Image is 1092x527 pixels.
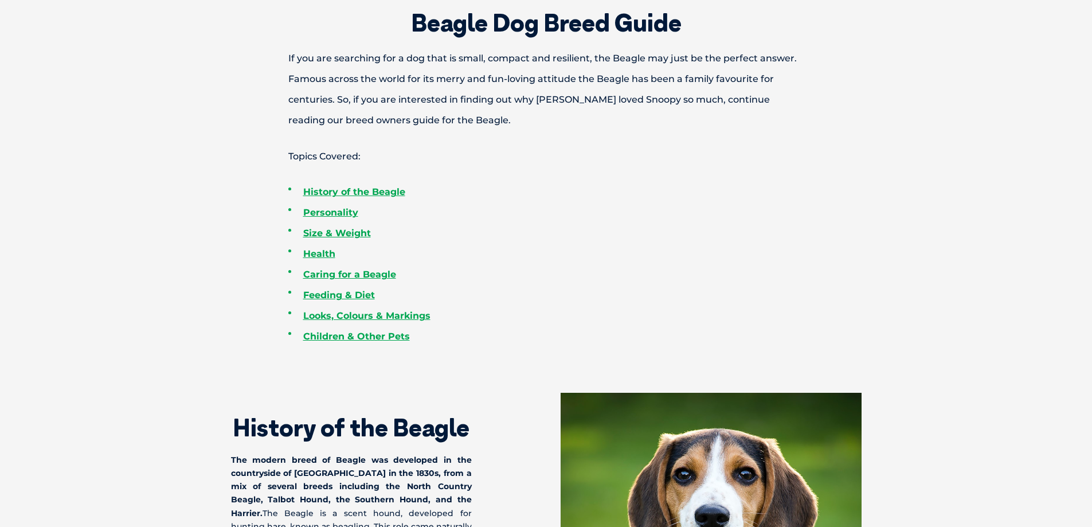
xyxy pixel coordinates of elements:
strong: The modern breed of Beagle was developed in the countryside of [GEOGRAPHIC_DATA] in the 1830s, fr... [231,455,472,518]
h2: Beagle Dog Breed Guide [248,11,844,35]
a: Personality [303,207,358,218]
a: Children & Other Pets [303,331,410,342]
a: Caring for a Beagle [303,269,396,280]
p: If you are searching for a dog that is small, compact and resilient, the Beagle may just be the p... [248,48,844,131]
a: Looks, Colours & Markings [303,310,430,321]
a: Size & Weight [303,228,371,239]
p: Topics Covered: [248,146,844,167]
a: Health [303,248,335,259]
a: History of the Beagle [303,186,405,197]
h2: History of the Beagle [231,416,472,440]
a: Feeding & Diet [303,290,375,300]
